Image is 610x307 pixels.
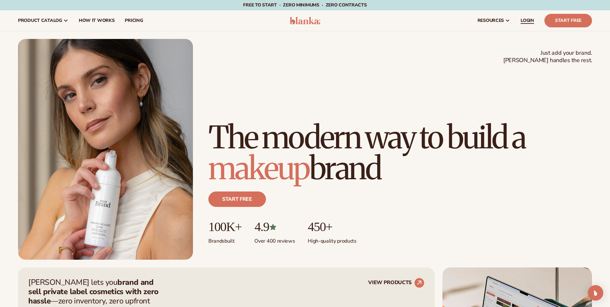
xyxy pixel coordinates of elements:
[18,39,193,260] img: Female holding tanning mousse.
[588,285,603,301] div: Open Intercom Messenger
[478,18,504,23] span: resources
[254,234,295,245] p: Over 400 reviews
[544,14,592,27] a: Start Free
[120,10,148,31] a: pricing
[368,278,424,288] a: VIEW PRODUCTS
[74,10,120,31] a: How It Works
[308,220,356,234] p: 450+
[125,18,143,23] span: pricing
[13,10,74,31] a: product catalog
[521,18,534,23] span: LOGIN
[28,277,159,306] strong: brand and sell private label cosmetics with zero hassle
[503,49,592,64] span: Just add your brand. [PERSON_NAME] handles the rest.
[208,234,241,245] p: Brands built
[254,220,295,234] p: 4.9
[208,122,592,184] h1: The modern way to build a brand
[208,191,266,207] a: Start free
[290,17,320,24] img: logo
[18,18,62,23] span: product catalog
[308,234,356,245] p: High-quality products
[515,10,539,31] a: LOGIN
[472,10,515,31] a: resources
[79,18,115,23] span: How It Works
[243,2,367,8] span: Free to start · ZERO minimums · ZERO contracts
[208,220,241,234] p: 100K+
[208,149,309,188] span: makeup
